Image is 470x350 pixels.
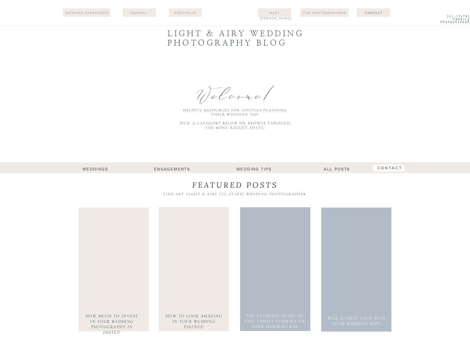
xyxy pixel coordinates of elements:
a: engagements [148,165,196,172]
a: Contact [353,10,395,15]
h1: Welcome! [198,73,277,102]
a: How to look amazing in your wedding photos! [163,313,224,328]
a: journal [124,10,153,15]
a: contact [372,165,407,172]
a: wedding experience [64,10,110,16]
a: For Photographers [300,10,349,15]
h2: Helpful resources for couples planning their wedding day PICK A CATEGORY BELOW OR BROWSE THROUGH ... [176,108,294,130]
a: The ultimate guide to FAST Family formals on your wedding day [242,313,308,325]
a: will a first look ruin your wedding day? [325,315,387,331]
a: all posts [319,165,354,172]
a: weddings [71,165,119,172]
a: How much to invest in your wedding photography in [DATE]? [84,313,140,329]
h3: light & airy wedding photography blog [168,29,307,49]
h2: fine art light & Airy [US_STATE] wedding photographer [158,192,312,198]
a: [US_STATE] WEdding Photographer [431,15,470,25]
a: wedding tips [218,165,290,172]
h2: featured posts [174,180,296,189]
a: Portfolio [171,10,200,15]
a: Meet [PERSON_NAME] [260,10,289,15]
